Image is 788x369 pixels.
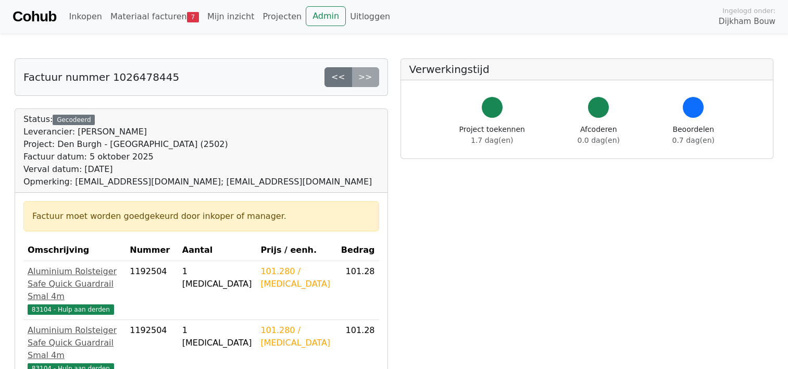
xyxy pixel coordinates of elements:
div: 101.280 / [MEDICAL_DATA] [260,265,332,290]
span: 1.7 dag(en) [471,136,513,144]
div: Status: [23,113,372,188]
td: 1192504 [126,261,178,320]
span: 83104 - Hulp aan derden [28,304,114,315]
th: Prijs / eenh. [256,240,336,261]
div: Gecodeerd [53,115,95,125]
span: Dijkham Bouw [719,16,776,28]
a: Admin [306,6,346,26]
span: 0.7 dag(en) [672,136,715,144]
div: Beoordelen [672,124,715,146]
a: Cohub [12,4,56,29]
a: << [324,67,352,87]
div: Factuur datum: 5 oktober 2025 [23,151,372,163]
h5: Verwerkingstijd [409,63,765,76]
a: Projecten [258,6,306,27]
div: Afcoderen [578,124,620,146]
div: Project: Den Burgh - [GEOGRAPHIC_DATA] (2502) [23,138,372,151]
div: 1 [MEDICAL_DATA] [182,265,253,290]
div: Opmerking: [EMAIL_ADDRESS][DOMAIN_NAME]; [EMAIL_ADDRESS][DOMAIN_NAME] [23,176,372,188]
span: 0.0 dag(en) [578,136,620,144]
th: Aantal [178,240,257,261]
div: Project toekennen [459,124,525,146]
div: Aluminium Rolsteiger Safe Quick Guardrail Smal 4m [28,265,121,303]
div: Leverancier: [PERSON_NAME] [23,126,372,138]
td: 101.28 [337,261,379,320]
div: Verval datum: [DATE] [23,163,372,176]
h5: Factuur nummer 1026478445 [23,71,179,83]
th: Bedrag [337,240,379,261]
a: Inkopen [65,6,106,27]
a: Aluminium Rolsteiger Safe Quick Guardrail Smal 4m83104 - Hulp aan derden [28,265,121,315]
span: 7 [187,12,199,22]
span: Ingelogd onder: [722,6,776,16]
a: Uitloggen [346,6,394,27]
a: Materiaal facturen7 [106,6,203,27]
th: Nummer [126,240,178,261]
div: Factuur moet worden goedgekeurd door inkoper of manager. [32,210,370,223]
th: Omschrijving [23,240,126,261]
a: Mijn inzicht [203,6,259,27]
div: 1 [MEDICAL_DATA] [182,324,253,349]
div: 101.280 / [MEDICAL_DATA] [260,324,332,349]
div: Aluminium Rolsteiger Safe Quick Guardrail Smal 4m [28,324,121,362]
